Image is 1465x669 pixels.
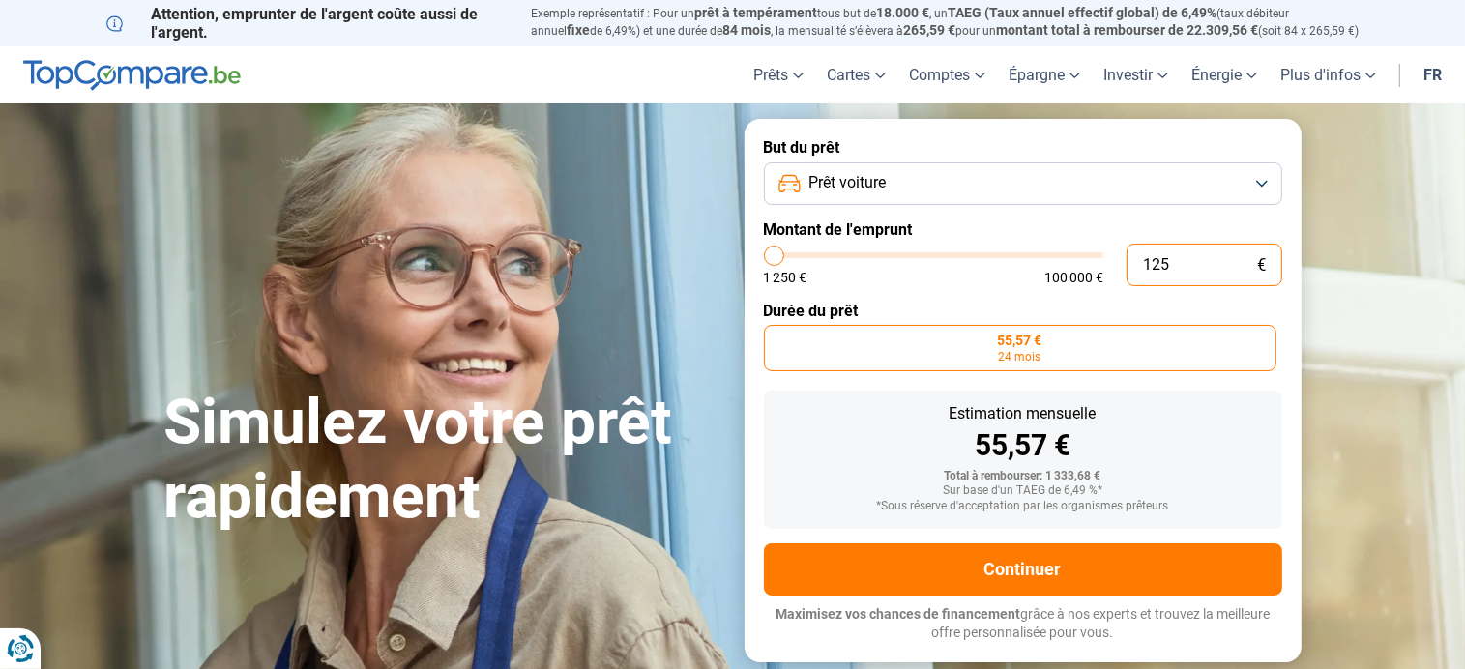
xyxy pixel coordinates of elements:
span: 84 mois [723,22,772,38]
p: Exemple représentatif : Pour un tous but de , un (taux débiteur annuel de 6,49%) et une durée de ... [532,5,1360,40]
span: 1 250 € [764,271,807,284]
button: Continuer [764,543,1282,596]
label: Durée du prêt [764,302,1282,320]
div: 55,57 € [779,431,1267,460]
a: Prêts [742,46,815,103]
p: grâce à nos experts et trouvez la meilleure offre personnalisée pour vous. [764,605,1282,643]
span: Prêt voiture [808,172,886,193]
span: 265,59 € [904,22,956,38]
a: Épargne [997,46,1092,103]
div: Total à rembourser: 1 333,68 € [779,470,1267,483]
label: Montant de l'emprunt [764,220,1282,239]
a: Énergie [1180,46,1269,103]
div: *Sous réserve d'acceptation par les organismes prêteurs [779,500,1267,513]
button: Prêt voiture [764,162,1282,205]
div: Sur base d'un TAEG de 6,49 %* [779,484,1267,498]
h1: Simulez votre prêt rapidement [164,386,721,535]
span: TAEG (Taux annuel effectif global) de 6,49% [949,5,1217,20]
span: fixe [568,22,591,38]
img: TopCompare [23,60,241,91]
a: Investir [1092,46,1180,103]
span: 100 000 € [1044,271,1103,284]
span: 24 mois [999,351,1041,363]
span: 55,57 € [998,334,1042,347]
span: Maximisez vos chances de financement [776,606,1020,622]
p: Attention, emprunter de l'argent coûte aussi de l'argent. [106,5,509,42]
a: Cartes [815,46,897,103]
span: € [1258,257,1267,274]
div: Estimation mensuelle [779,406,1267,422]
span: montant total à rembourser de 22.309,56 € [997,22,1259,38]
span: 18.000 € [877,5,930,20]
a: Plus d'infos [1269,46,1388,103]
a: fr [1412,46,1453,103]
span: prêt à tempérament [695,5,818,20]
a: Comptes [897,46,997,103]
label: But du prêt [764,138,1282,157]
